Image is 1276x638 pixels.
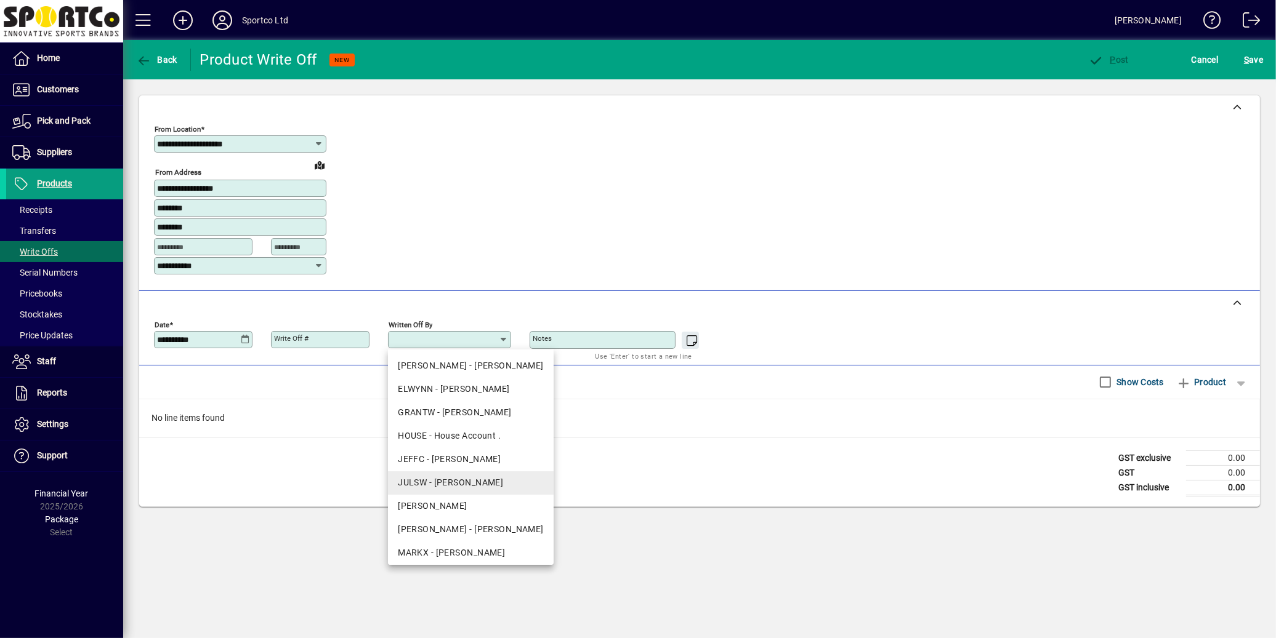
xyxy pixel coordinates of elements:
mat-label: Write Off # [274,334,309,343]
button: Back [133,49,180,71]
mat-label: Written off by [389,320,432,329]
div: JULSW - [PERSON_NAME] [398,476,544,489]
mat-option: JEFFC - Jeff Copsey [388,448,554,471]
a: Customers [6,74,123,105]
span: Support [37,450,68,460]
mat-option: DAVID - David Murphy [388,354,554,378]
a: View on map [310,155,329,175]
a: Suppliers [6,137,123,168]
button: Product [1170,371,1232,393]
a: Knowledge Base [1194,2,1221,42]
div: Product Write Off [200,50,317,70]
mat-option: GRANTW - Grant Williams [388,401,554,425]
a: Pick and Pack [6,106,123,137]
span: ost [1089,55,1129,65]
a: Staff [6,346,123,377]
div: GRANTW - [PERSON_NAME] [398,406,544,419]
span: Pick and Pack [37,116,91,126]
div: [PERSON_NAME] [398,500,544,512]
div: No line items found [139,399,1260,437]
span: Price Updates [12,330,73,340]
span: Pricebooks [12,289,62,298]
span: Receipts [12,205,52,215]
span: Cancel [1192,50,1219,70]
span: Home [37,53,60,63]
span: Financial Year [35,488,89,498]
span: Package [45,514,78,524]
button: Profile [203,9,242,31]
span: Reports [37,388,67,397]
a: Home [6,43,123,74]
div: HOUSE - House Account . [398,429,544,442]
span: Back [136,55,177,65]
label: Show Costs [1114,376,1164,388]
a: Receipts [6,199,123,220]
a: Price Updates [6,325,123,346]
td: 0.00 [1186,480,1260,495]
span: Suppliers [37,147,72,157]
a: Logout [1234,2,1261,42]
mat-option: JULSW - Juls Weir [388,471,554,495]
span: Transfers [12,226,56,236]
a: Reports [6,378,123,409]
div: [PERSON_NAME] - [PERSON_NAME] [398,359,544,372]
div: [PERSON_NAME] [1115,10,1182,30]
button: Save [1241,49,1266,71]
app-page-header-button: Back [123,49,191,71]
div: JEFFC - [PERSON_NAME] [398,453,544,466]
span: P [1110,55,1116,65]
td: GST inclusive [1112,480,1186,495]
span: NEW [334,56,350,64]
a: Pricebooks [6,283,123,304]
a: Serial Numbers [6,262,123,283]
span: Write Offs [12,247,58,257]
div: [PERSON_NAME] - [PERSON_NAME] [398,523,544,536]
span: Serial Numbers [12,268,78,277]
div: ELWYNN - [PERSON_NAME] [398,383,544,396]
button: Post [1086,49,1132,71]
span: S [1244,55,1249,65]
td: GST exclusive [1112,450,1186,465]
td: GST [1112,465,1186,480]
a: Write Offs [6,241,123,262]
td: 0.00 [1186,465,1260,480]
td: 0.00 [1186,450,1260,465]
mat-option: HOUSE - House Account . [388,425,554,448]
span: Product [1176,372,1226,392]
div: Sportco Ltd [242,10,288,30]
button: Cancel [1189,49,1222,71]
div: MARKX - [PERSON_NAME] [398,546,544,559]
span: Staff [37,356,56,366]
a: Support [6,441,123,471]
mat-option: JUSTINEL - Justine Lee [388,495,554,518]
mat-label: Notes [533,334,552,343]
mat-label: Date [155,320,169,329]
a: Settings [6,409,123,440]
mat-option: MARKX - Mark Peterson [388,541,554,565]
mat-option: ELWYNN - Elwynn Tamahaga [388,378,554,401]
mat-label: From location [155,125,201,134]
span: Settings [37,419,68,429]
button: Add [163,9,203,31]
span: ave [1244,50,1263,70]
a: Stocktakes [6,304,123,325]
mat-hint: Use 'Enter' to start a new line [596,349,692,363]
a: Transfers [6,220,123,241]
span: Products [37,178,72,188]
mat-option: LUKE - Luke Hammond [388,518,554,541]
span: Customers [37,84,79,94]
span: Stocktakes [12,309,62,319]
